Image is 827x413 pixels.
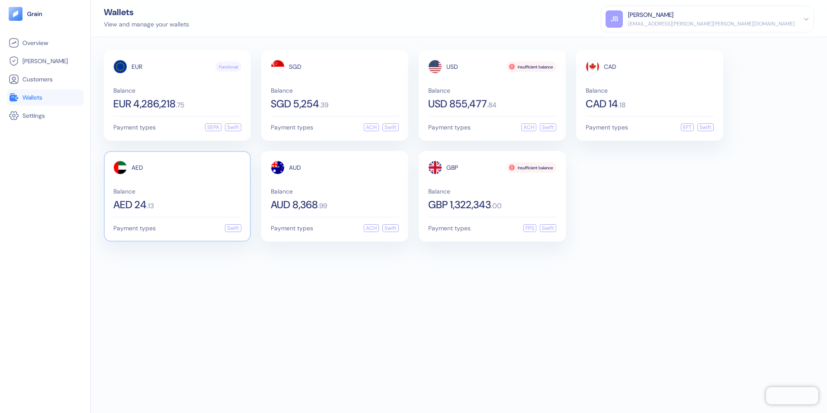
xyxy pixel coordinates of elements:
span: Payment types [113,124,156,130]
span: [PERSON_NAME] [22,57,68,65]
div: FPS [523,224,536,232]
div: Swift [225,224,241,232]
span: Functional [219,64,238,70]
a: Settings [9,110,82,121]
div: Insufficient balance [506,162,556,173]
span: Balance [428,87,556,94]
span: Balance [113,87,241,94]
span: Customers [22,75,53,84]
span: EUR 4,286,218 [113,99,176,109]
span: SGD [289,64,301,70]
span: Wallets [22,93,42,102]
div: [PERSON_NAME] [628,10,673,19]
span: . 00 [491,203,502,210]
a: Customers [9,74,82,84]
span: USD 855,477 [428,99,487,109]
span: EUR [131,64,142,70]
span: Payment types [113,225,156,231]
span: GBP [446,165,458,171]
span: . 13 [147,203,154,210]
span: . 18 [618,102,625,109]
span: Balance [271,87,399,94]
span: USD [446,64,458,70]
span: Payment types [271,225,313,231]
span: Payment types [271,124,313,130]
span: AED 24 [113,200,147,210]
div: ACH [364,123,379,131]
span: Balance [113,188,241,194]
div: EFT [681,123,694,131]
span: Payment types [428,124,471,130]
img: logo-tablet-V2.svg [9,7,22,21]
div: Swift [697,123,714,131]
a: Overview [9,38,82,48]
a: Wallets [9,92,82,103]
img: logo [27,11,43,17]
span: AUD [289,165,301,171]
span: SGD 5,254 [271,99,319,109]
div: JB [606,10,623,28]
div: Swift [225,123,241,131]
div: View and manage your wallets [104,20,189,29]
span: CAD 14 [586,99,618,109]
span: Payment types [586,124,628,130]
span: . 75 [176,102,184,109]
span: Overview [22,39,48,47]
div: Swift [540,224,556,232]
span: . 39 [319,102,328,109]
div: Wallets [104,8,189,16]
div: ACH [364,224,379,232]
span: AED [131,165,143,171]
span: CAD [604,64,616,70]
div: [EMAIL_ADDRESS][PERSON_NAME][PERSON_NAME][DOMAIN_NAME] [628,20,795,28]
span: . 84 [487,102,497,109]
span: . 99 [318,203,327,210]
span: Balance [271,188,399,194]
iframe: Chatra live chat [766,387,818,404]
span: Payment types [428,225,471,231]
div: Swift [382,123,399,131]
span: GBP 1,322,343 [428,200,491,210]
div: ACH [521,123,536,131]
div: Swift [382,224,399,232]
div: Insufficient balance [506,61,556,72]
div: Swift [540,123,556,131]
span: Balance [428,188,556,194]
span: AUD 8,368 [271,200,318,210]
a: [PERSON_NAME] [9,56,82,66]
span: Balance [586,87,714,94]
div: SEPA [205,123,221,131]
span: Settings [22,111,45,120]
